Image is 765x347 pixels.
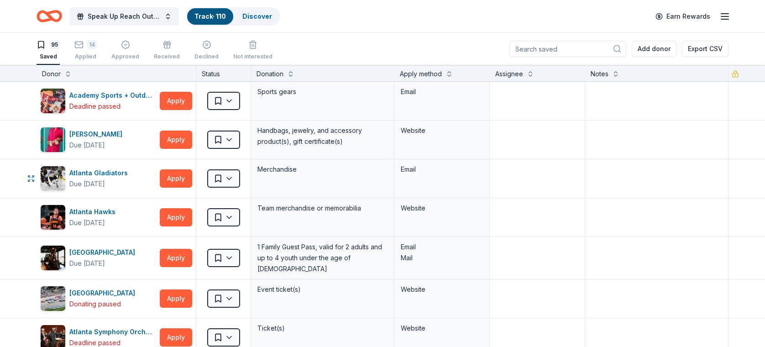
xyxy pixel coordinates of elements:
[41,166,65,191] img: Image for Atlanta Gladiators
[154,53,180,60] div: Received
[257,85,388,98] div: Sports gears
[41,246,65,270] img: Image for Atlanta History Center
[69,206,119,217] div: Atlanta Hawks
[401,203,483,214] div: Website
[257,241,388,275] div: 1 Family Guest Pass, valid for 2 adults and up to 4 youth under the age of [DEMOGRAPHIC_DATA]
[257,322,388,335] div: Ticket(s)
[40,205,156,230] button: Image for Atlanta HawksAtlanta HawksDue [DATE]
[632,41,676,57] button: Add donor
[196,65,251,81] div: Status
[160,289,192,308] button: Apply
[41,286,65,311] img: Image for Atlanta Motor Speedway
[682,41,728,57] button: Export CSV
[509,41,626,57] input: Search saved
[37,53,60,60] div: Saved
[40,245,156,271] button: Image for Atlanta History Center[GEOGRAPHIC_DATA]Due [DATE]
[69,299,121,310] div: Donating paused
[74,53,97,60] div: Applied
[401,252,483,263] div: Mail
[69,90,156,101] div: Academy Sports + Outdoors
[69,140,105,151] div: Due [DATE]
[40,88,156,114] button: Image for Academy Sports + OutdoorsAcademy Sports + OutdoorsDeadline passed
[257,124,388,148] div: Handbags, jewelry, and accessory product(s), gift certificate(s)
[42,68,61,79] div: Donor
[160,249,192,267] button: Apply
[41,89,65,113] img: Image for Academy Sports + Outdoors
[40,127,156,152] button: Image for Alexis Drake[PERSON_NAME]Due [DATE]
[591,68,608,79] div: Notes
[41,205,65,230] img: Image for Atlanta Hawks
[257,283,388,296] div: Event ticket(s)
[37,5,62,27] a: Home
[69,168,131,179] div: Atlanta Gladiators
[69,258,105,269] div: Due [DATE]
[111,37,139,65] button: Approved
[495,68,523,79] div: Assignee
[40,166,156,191] button: Image for Atlanta GladiatorsAtlanta GladiatorsDue [DATE]
[160,208,192,226] button: Apply
[257,202,388,215] div: Team merchandise or memorabilia
[69,217,105,228] div: Due [DATE]
[186,7,280,26] button: Track· 110Discover
[400,68,442,79] div: Apply method
[69,247,139,258] div: [GEOGRAPHIC_DATA]
[242,12,272,20] a: Discover
[160,328,192,347] button: Apply
[69,326,156,337] div: Atlanta Symphony Orchestra
[401,323,483,334] div: Website
[111,53,139,60] div: Approved
[401,86,483,97] div: Email
[37,37,60,65] button: 95Saved
[69,7,179,26] button: Speak Up Reach Out Charity Golf Event
[257,68,283,79] div: Donation
[257,163,388,176] div: Merchandise
[233,37,272,65] button: Not interested
[194,12,226,20] a: Track· 110
[160,131,192,149] button: Apply
[40,286,156,311] button: Image for Atlanta Motor Speedway[GEOGRAPHIC_DATA]Donating paused
[194,53,219,60] div: Declined
[69,179,105,189] div: Due [DATE]
[88,11,161,22] span: Speak Up Reach Out Charity Golf Event
[69,129,126,140] div: [PERSON_NAME]
[650,8,716,25] a: Earn Rewards
[194,37,219,65] button: Declined
[401,125,483,136] div: Website
[401,164,483,175] div: Email
[49,40,60,49] div: 95
[87,40,97,49] div: 14
[69,101,121,112] div: Deadline passed
[160,92,192,110] button: Apply
[41,127,65,152] img: Image for Alexis Drake
[154,37,180,65] button: Received
[233,53,272,60] div: Not interested
[74,37,97,65] button: 14Applied
[401,284,483,295] div: Website
[401,242,483,252] div: Email
[69,288,139,299] div: [GEOGRAPHIC_DATA]
[160,169,192,188] button: Apply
